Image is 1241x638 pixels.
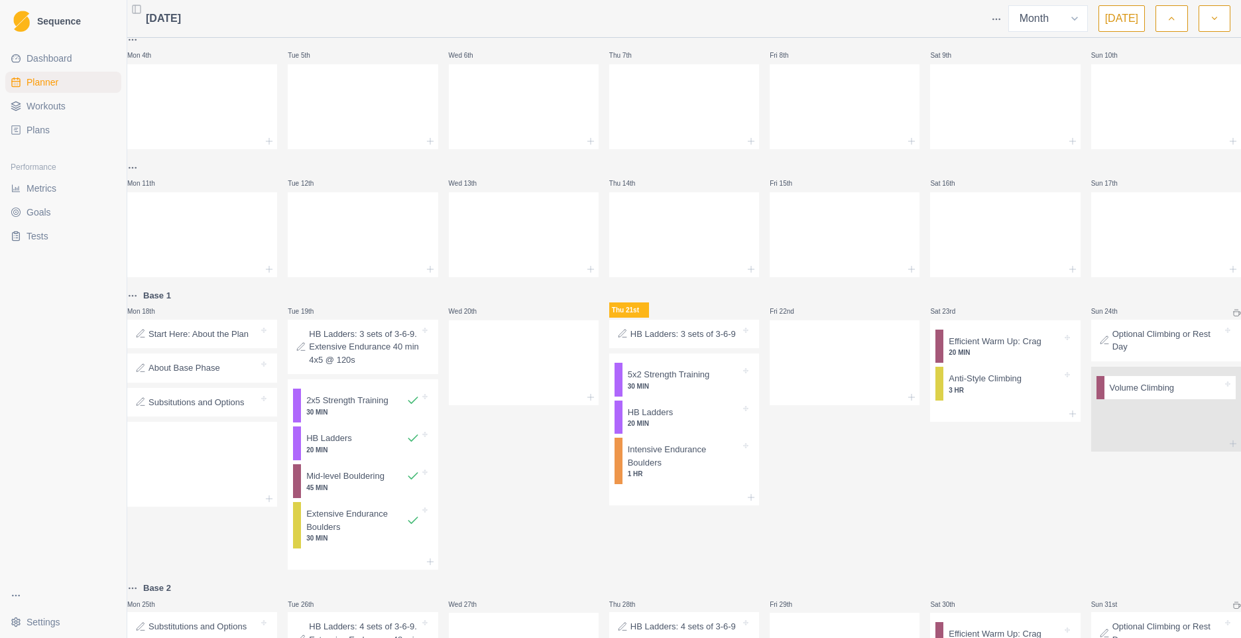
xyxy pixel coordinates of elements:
[306,445,419,455] p: 20 MIN
[27,206,51,219] span: Goals
[609,50,649,60] p: Thu 7th
[770,50,809,60] p: Fri 8th
[630,620,736,633] p: HB Ladders: 4 sets of 3-6-9
[1096,376,1236,400] div: Volume Climbing
[628,368,710,381] p: 5x2 Strength Training
[770,178,809,188] p: Fri 15th
[293,502,432,548] div: Extensive Endurance Boulders30 MIN
[1110,381,1175,395] p: Volume Climbing
[5,611,121,633] button: Settings
[449,50,489,60] p: Wed 6th
[288,178,327,188] p: Tue 12th
[5,119,121,141] a: Plans
[949,348,1061,357] p: 20 MIN
[930,306,970,316] p: Sat 23rd
[127,306,167,316] p: Mon 18th
[770,600,809,609] p: Fri 29th
[5,72,121,93] a: Planner
[630,328,736,341] p: HB Ladders: 3 sets of 3-6-9
[1091,600,1131,609] p: Sun 31st
[127,600,167,609] p: Mon 25th
[127,353,277,383] div: About Base Phase
[306,507,406,533] p: Extensive Endurance Boulders
[27,99,66,113] span: Workouts
[127,178,167,188] p: Mon 11th
[5,157,121,178] div: Performance
[609,320,759,349] div: HB Ladders: 3 sets of 3-6-9
[127,50,167,60] p: Mon 4th
[770,306,809,316] p: Fri 22nd
[143,289,171,302] p: Base 1
[148,328,249,341] p: Start Here: About the Plan
[288,50,327,60] p: Tue 5th
[148,620,247,633] p: Substitutions and Options
[615,438,754,484] div: Intensive Endurance Boulders1 HR
[5,48,121,69] a: Dashboard
[288,600,327,609] p: Tue 26th
[5,5,121,37] a: LogoSequence
[628,469,740,479] p: 1 HR
[930,50,970,60] p: Sat 9th
[935,367,1075,401] div: Anti-Style Climbing3 HR
[293,426,432,460] div: HB Ladders20 MIN
[27,76,58,89] span: Planner
[143,582,171,595] p: Base 2
[1091,320,1241,361] div: Optional Climbing or Rest Day
[1098,5,1145,32] button: [DATE]
[5,96,121,117] a: Workouts
[1091,306,1131,316] p: Sun 24th
[930,600,970,609] p: Sat 30th
[306,470,384,483] p: Mid-level Bouldering
[288,320,438,375] div: HB Ladders: 3 sets of 3-6-9. Extensive Endurance 40 min 4x5 @ 120s
[288,306,327,316] p: Tue 19th
[306,394,388,407] p: 2x5 Strength Training
[293,464,432,498] div: Mid-level Bouldering45 MIN
[609,600,649,609] p: Thu 28th
[148,361,220,375] p: About Base Phase
[628,418,740,428] p: 20 MIN
[5,202,121,223] a: Goals
[306,407,419,417] p: 30 MIN
[628,443,740,469] p: Intensive Endurance Boulders
[935,330,1075,363] div: Efficient Warm Up: Crag20 MIN
[615,363,754,397] div: 5x2 Strength Training30 MIN
[306,533,419,543] p: 30 MIN
[615,401,754,434] div: HB Ladders20 MIN
[27,123,50,137] span: Plans
[5,178,121,199] a: Metrics
[628,381,740,391] p: 30 MIN
[1091,50,1131,60] p: Sun 10th
[930,178,970,188] p: Sat 16th
[27,52,72,65] span: Dashboard
[449,306,489,316] p: Wed 20th
[37,17,81,26] span: Sequence
[306,483,419,493] p: 45 MIN
[609,302,649,318] p: Thu 21st
[127,388,277,417] div: Subsitutions and Options
[1091,178,1131,188] p: Sun 17th
[306,432,352,445] p: HB Ladders
[949,372,1022,385] p: Anti-Style Climbing
[27,182,56,195] span: Metrics
[146,11,181,27] span: [DATE]
[309,328,419,367] p: HB Ladders: 3 sets of 3-6-9. Extensive Endurance 40 min 4x5 @ 120s
[293,389,432,422] div: 2x5 Strength Training30 MIN
[449,600,489,609] p: Wed 27th
[449,178,489,188] p: Wed 13th
[27,229,48,243] span: Tests
[127,320,277,349] div: Start Here: About the Plan
[148,396,245,409] p: Subsitutions and Options
[949,335,1041,348] p: Efficient Warm Up: Crag
[13,11,30,32] img: Logo
[628,406,674,419] p: HB Ladders
[1112,328,1222,353] p: Optional Climbing or Rest Day
[609,178,649,188] p: Thu 14th
[949,385,1061,395] p: 3 HR
[5,225,121,247] a: Tests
